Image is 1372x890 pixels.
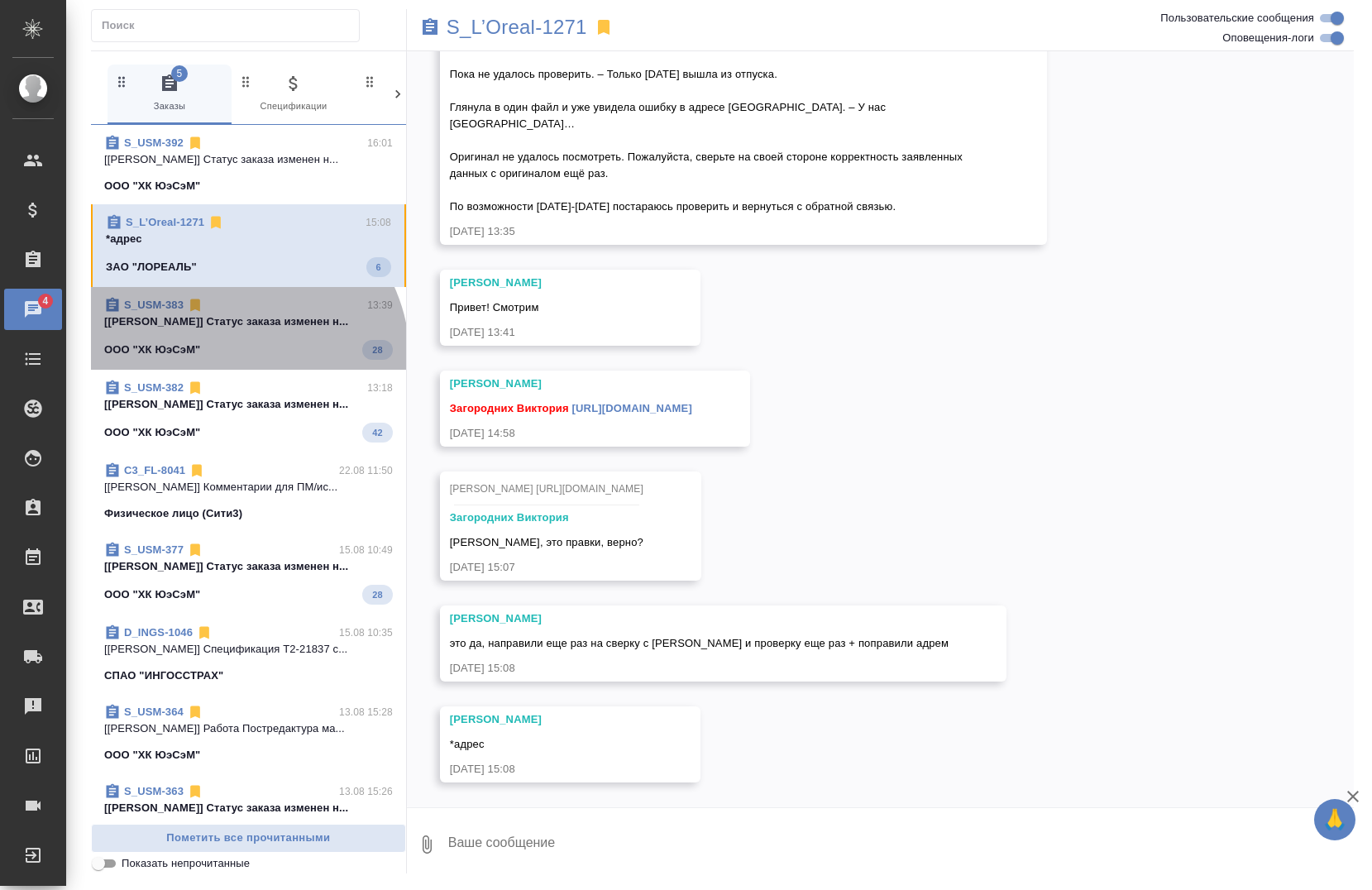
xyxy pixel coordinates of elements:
p: 15:08 [366,214,391,231]
p: 15.08 10:49 [339,542,393,558]
span: 6 [366,259,391,275]
span: Спецификации [238,74,349,114]
p: [[PERSON_NAME]] Комментарии для ПМ/ис... [104,479,393,495]
div: [DATE] 15:07 [450,559,643,576]
span: Пользовательские сообщения [1160,10,1314,26]
p: 13:39 [367,297,393,313]
span: это да, направили еще раз на сверку с [PERSON_NAME] и проверку еще раз + поправили адрем [450,637,949,649]
p: Физическое лицо (Сити3) [104,505,242,522]
div: [DATE] 13:41 [450,324,643,341]
p: 13:18 [367,380,393,396]
a: S_USM-377 [124,543,184,556]
input: Поиск [102,14,359,37]
p: ООО "ХК ЮэСэМ" [104,747,200,763]
svg: Зажми и перетащи, чтобы поменять порядок вкладок [362,74,378,89]
p: [[PERSON_NAME]] Статус заказа изменен н... [104,151,393,168]
p: ЗАО "ЛОРЕАЛЬ" [106,259,197,275]
div: [PERSON_NAME] [450,711,643,728]
span: 42 [362,424,392,441]
a: S_USM-363 [124,785,184,797]
a: [URL][DOMAIN_NAME] [572,402,692,414]
div: [PERSON_NAME] [450,376,692,392]
div: S_USM-37715.08 10:49[[PERSON_NAME]] Статус заказа изменен н...ООО "ХК ЮэСэМ"28 [91,532,406,615]
div: [PERSON_NAME] [450,275,643,291]
span: 28 [362,342,392,358]
p: ООО "ХК ЮэСэМ" [104,424,200,441]
span: [PERSON_NAME] [URL][DOMAIN_NAME] [450,483,643,495]
a: D_INGS-1046 [124,626,193,639]
span: Клиенты [362,74,473,114]
svg: Отписаться [196,624,213,641]
svg: Зажми и перетащи, чтобы поменять порядок вкладок [238,74,254,89]
button: 🙏 [1314,799,1355,840]
div: S_USM-38213:18[[PERSON_NAME]] Статус заказа изменен н...ООО "ХК ЮэСэМ"42 [91,370,406,452]
p: [[PERSON_NAME]] Работа Постредактура ма... [104,720,393,737]
a: S_L’Oreal-1271 [447,19,587,36]
button: Пометить все прочитанными [91,824,406,853]
p: 22.08 11:50 [339,462,393,479]
svg: Отписаться [187,135,203,151]
svg: Отписаться [187,783,203,800]
p: 16:01 [367,135,393,151]
a: 4 [4,289,62,330]
span: *адрес [450,738,485,750]
svg: Отписаться [187,542,203,558]
span: Загородних Виктория [450,402,569,414]
a: S_USM-392 [124,136,184,149]
a: S_USM-383 [124,299,184,311]
div: Загородних Виктория [450,510,643,526]
svg: Отписаться [187,704,203,720]
p: 13.08 15:28 [339,704,393,720]
a: S_L’Oreal-1271 [126,216,204,228]
p: [[PERSON_NAME]] Статус заказа изменен н... [104,800,393,816]
a: C3_FL-8041 [124,464,185,476]
span: 28 [362,586,392,603]
div: S_USM-36313.08 15:26[[PERSON_NAME]] Статус заказа изменен н...ООО "ХК ЮэСэМ"28 [91,773,406,856]
div: [DATE] 15:08 [450,761,643,778]
p: *адрес [106,231,391,247]
svg: Отписаться [189,462,205,479]
p: [[PERSON_NAME]] Статус заказа изменен н... [104,558,393,575]
span: 5 [171,65,188,82]
span: Привет! Смотрим [450,301,539,313]
a: S_USM-364 [124,706,184,718]
div: [DATE] 14:58 [450,425,692,442]
span: Оповещения-логи [1222,30,1314,46]
div: S_USM-38313:39[[PERSON_NAME]] Статус заказа изменен н...ООО "ХК ЮэСэМ"28 [91,287,406,370]
div: [DATE] 15:08 [450,660,949,677]
div: S_USM-39216:01[[PERSON_NAME]] Статус заказа изменен н...ООО "ХК ЮэСэМ" [91,125,406,204]
p: 13.08 15:26 [339,783,393,800]
svg: Отписаться [187,297,203,313]
p: ООО "ХК ЮэСэМ" [104,586,200,603]
p: [[PERSON_NAME]] Статус заказа изменен н... [104,396,393,413]
span: [PERSON_NAME], это правки, верно? [450,536,643,548]
div: C3_FL-804122.08 11:50[[PERSON_NAME]] Комментарии для ПМ/ис...Физическое лицо (Сити3) [91,452,406,532]
div: S_USM-36413.08 15:28[[PERSON_NAME]] Работа Постредактура ма...ООО "ХК ЮэСэМ" [91,694,406,773]
svg: Отписаться [208,214,224,231]
span: Заказы [114,74,225,114]
p: [[PERSON_NAME]] Статус заказа изменен н... [104,313,393,330]
p: ООО "ХК ЮэСэМ" [104,342,200,358]
p: [[PERSON_NAME]] Спецификация Т2-21837 с... [104,641,393,658]
span: Показать непрочитанные [122,855,250,872]
span: 🙏 [1321,802,1349,837]
span: 4 [32,293,58,309]
span: Пометить все прочитанными [100,829,397,848]
div: [DATE] 13:35 [450,223,989,240]
div: D_INGS-104615.08 10:35[[PERSON_NAME]] Спецификация Т2-21837 с...СПАО "ИНГОССТРАХ" [91,615,406,694]
a: S_USM-382 [124,381,184,394]
svg: Зажми и перетащи, чтобы поменять порядок вкладок [114,74,130,89]
div: S_L’Oreal-127115:08*адресЗАО "ЛОРЕАЛЬ"6 [91,204,406,287]
div: [PERSON_NAME] [450,610,949,627]
p: 15.08 10:35 [339,624,393,641]
p: ООО "ХК ЮэСэМ" [104,178,200,194]
p: СПАО "ИНГОССТРАХ" [104,667,223,684]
